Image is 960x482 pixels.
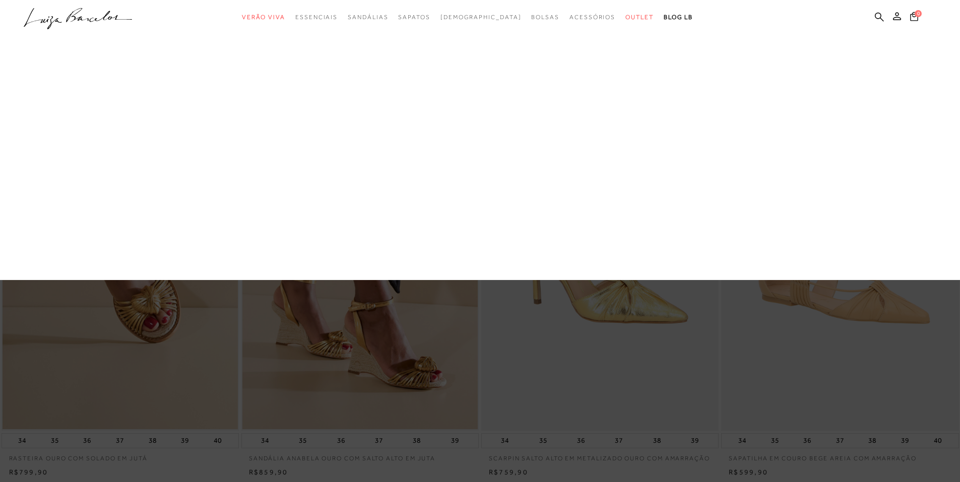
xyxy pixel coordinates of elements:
[569,8,615,27] a: categoryNavScreenReaderText
[664,14,693,21] span: BLOG LB
[295,14,338,21] span: Essenciais
[295,8,338,27] a: categoryNavScreenReaderText
[531,8,559,27] a: categoryNavScreenReaderText
[907,11,921,25] button: 0
[664,8,693,27] a: BLOG LB
[531,14,559,21] span: Bolsas
[440,14,522,21] span: [DEMOGRAPHIC_DATA]
[625,8,654,27] a: categoryNavScreenReaderText
[242,8,285,27] a: categoryNavScreenReaderText
[915,10,922,17] span: 0
[398,8,430,27] a: categoryNavScreenReaderText
[348,8,388,27] a: categoryNavScreenReaderText
[348,14,388,21] span: Sandálias
[625,14,654,21] span: Outlet
[398,14,430,21] span: Sapatos
[440,8,522,27] a: noSubCategoriesText
[242,14,285,21] span: Verão Viva
[569,14,615,21] span: Acessórios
